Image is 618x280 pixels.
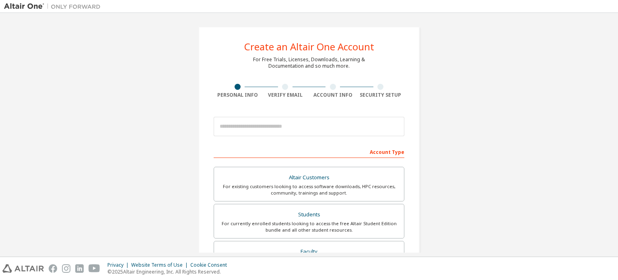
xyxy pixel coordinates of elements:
img: youtube.svg [89,264,100,273]
div: Personal Info [214,92,262,98]
div: Account Type [214,145,404,158]
div: Website Terms of Use [131,262,190,268]
div: For Free Trials, Licenses, Downloads, Learning & Documentation and so much more. [253,56,365,69]
img: linkedin.svg [75,264,84,273]
img: facebook.svg [49,264,57,273]
img: instagram.svg [62,264,70,273]
img: altair_logo.svg [2,264,44,273]
div: Account Info [309,92,357,98]
div: Security Setup [357,92,405,98]
div: Altair Customers [219,172,399,183]
div: For currently enrolled students looking to access the free Altair Student Edition bundle and all ... [219,220,399,233]
div: Cookie Consent [190,262,232,268]
div: Faculty [219,246,399,257]
div: Create an Altair One Account [244,42,374,52]
div: Verify Email [262,92,309,98]
p: © 2025 Altair Engineering, Inc. All Rights Reserved. [107,268,232,275]
div: Privacy [107,262,131,268]
div: Students [219,209,399,220]
div: For existing customers looking to access software downloads, HPC resources, community, trainings ... [219,183,399,196]
img: Altair One [4,2,105,10]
